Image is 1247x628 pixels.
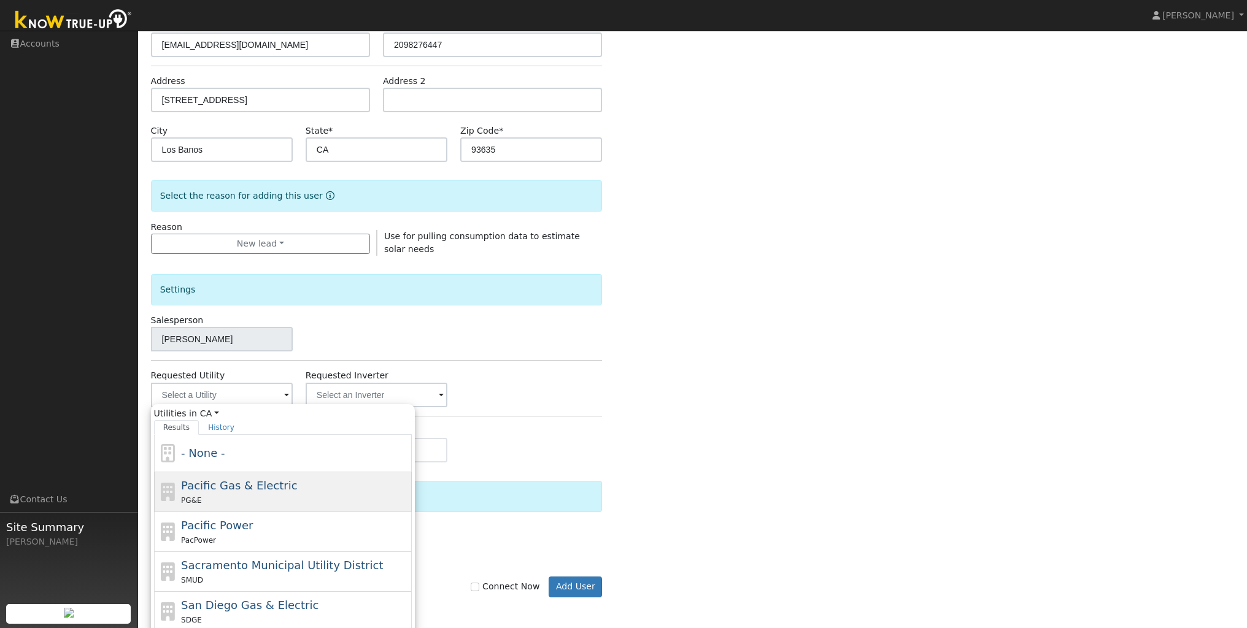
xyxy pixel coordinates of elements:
label: Requested Inverter [306,369,388,382]
div: Settings [151,274,603,305]
label: Salesperson [151,314,204,327]
div: [PERSON_NAME] [6,535,131,548]
label: Requested Utility [151,369,225,382]
label: Connect Now [471,580,539,593]
span: - None - [181,446,225,459]
span: Required [499,126,503,136]
button: New lead [151,234,370,255]
img: Know True-Up [9,7,138,34]
span: SDGE [181,616,202,624]
span: Required [328,126,333,136]
img: retrieve [64,608,74,618]
span: Pacific Power [181,519,253,532]
span: PG&E [181,496,201,505]
span: PacPower [181,536,216,545]
span: Pacific Gas & Electric [181,479,297,492]
label: Zip Code [460,124,503,137]
label: State [306,124,333,137]
input: Select a User [151,327,293,351]
label: Address 2 [383,75,426,88]
span: [PERSON_NAME] [1162,10,1234,20]
input: Select a Utility [151,383,293,407]
label: City [151,124,168,137]
span: SMUD [181,576,203,584]
span: San Diego Gas & Electric [181,599,319,611]
span: Sacramento Municipal Utility District [181,559,383,572]
input: Select an Inverter [306,383,447,407]
span: Use for pulling consumption data to estimate solar needs [384,231,580,254]
a: CA [200,407,219,420]
input: Connect Now [471,583,479,591]
span: Utilities in [154,407,412,420]
a: History [199,420,244,435]
button: Add User [549,576,602,597]
label: Reason [151,221,182,234]
a: Results [154,420,199,435]
a: Reason for new user [323,191,334,201]
label: Address [151,75,185,88]
div: Select the reason for adding this user [151,180,603,212]
span: Site Summary [6,519,131,535]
